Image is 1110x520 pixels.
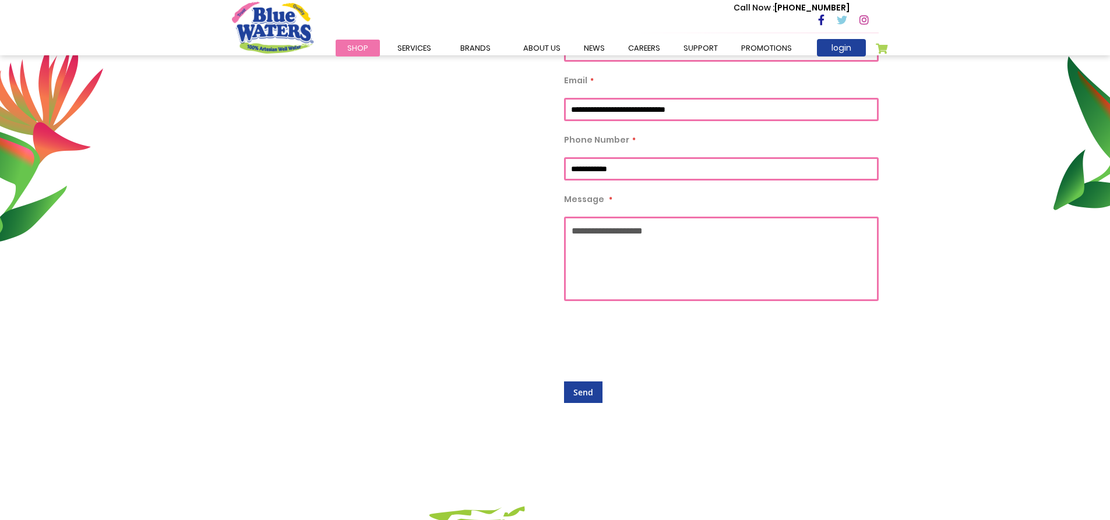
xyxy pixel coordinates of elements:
a: about us [512,40,572,56]
a: Promotions [730,40,804,56]
span: Phone Number [564,134,629,146]
p: [PHONE_NUMBER] [734,2,850,14]
span: Message [564,193,604,205]
span: Call Now : [734,2,774,13]
span: Brands [460,43,491,54]
span: Shop [347,43,368,54]
iframe: reCAPTCHA [564,313,741,358]
button: Send [564,381,602,403]
a: support [672,40,730,56]
span: Services [397,43,431,54]
span: Send [573,387,593,398]
a: careers [616,40,672,56]
a: News [572,40,616,56]
span: Email [564,75,587,86]
a: store logo [232,2,313,53]
a: login [817,39,866,56]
